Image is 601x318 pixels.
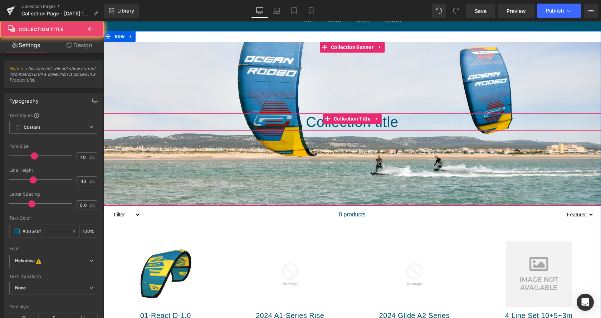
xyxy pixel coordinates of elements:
[251,4,268,18] a: Desktop
[104,4,139,18] a: New Library
[537,4,581,18] button: Publish
[449,4,463,18] button: Redo
[90,179,96,184] span: px
[577,294,594,311] div: Open Intercom Messenger
[152,290,221,298] a: 2024 A1-Series Rise
[402,220,469,286] img: 4 Line Set 10+5+3m
[475,7,487,15] span: Save
[24,124,40,131] b: Custom
[15,285,26,290] b: None
[9,94,39,104] div: Typography
[19,26,63,32] span: Collection Title
[9,66,23,71] a: Notice
[229,92,269,103] span: Collection Title
[269,92,278,103] a: Expand / Collapse
[80,225,97,238] div: %
[29,220,96,286] img: 01-React D-1.0
[9,10,23,20] span: Row
[90,155,96,160] span: px
[9,144,97,149] div: Font Size
[278,220,344,286] img: 2024 Glide A2 Series
[37,290,88,298] a: 01-React D-1.0
[9,216,97,221] div: Text Color
[9,274,97,279] div: Text Transform
[268,4,285,18] a: Laptop
[432,4,446,18] button: Undo
[507,7,526,15] span: Preview
[153,220,220,286] img: 2024 A1-Series Rise
[15,258,35,265] i: Helvetica
[9,168,97,173] div: Line Height
[21,11,90,16] span: Collection Page - [DATE] 16:01:28
[303,4,320,18] a: Mobile
[402,290,469,298] a: 4 Line Set 10+5+3m
[285,4,303,18] a: Tablet
[584,4,598,18] button: More
[9,246,97,251] div: Font
[276,290,346,298] a: 2024 Glide A2 Series
[226,20,272,31] span: Collection Banner
[117,8,134,14] span: Library
[21,4,104,9] a: Collection Pages
[9,66,97,88] span: : This element will not show correct information until a collection is picked in a Product List.
[53,37,105,53] a: Design
[546,8,564,14] span: Publish
[498,4,534,18] a: Preview
[9,112,97,118] div: Text Styles
[9,304,97,309] div: Font style
[23,10,32,20] a: Expand / Collapse
[90,203,96,207] span: px
[235,184,262,202] span: 8 products
[23,228,68,235] input: Color
[272,20,281,31] a: Expand / Collapse
[9,192,97,197] div: Letter Spacing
